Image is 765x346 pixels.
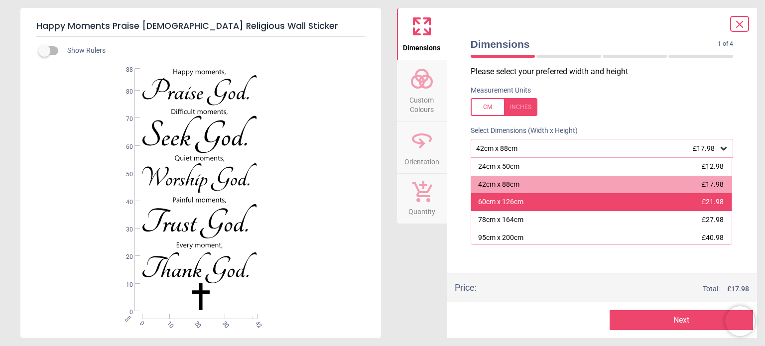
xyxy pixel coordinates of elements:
[478,215,523,225] div: 78cm x 164cm
[137,320,144,326] span: 0
[253,320,259,326] span: 42
[702,198,724,206] span: £21.98
[114,198,133,207] span: 40
[475,144,719,153] div: 42cm x 88cm
[165,320,171,326] span: 10
[114,143,133,151] span: 60
[114,253,133,261] span: 20
[455,281,477,294] div: Price :
[702,216,724,224] span: £27.98
[220,320,227,326] span: 30
[408,202,435,217] span: Quantity
[403,38,440,53] span: Dimensions
[124,314,132,323] span: cm
[610,310,753,330] button: Next
[398,91,446,115] span: Custom Colours
[702,162,724,170] span: £12.98
[397,60,447,121] button: Custom Colours
[114,115,133,123] span: 70
[471,37,718,51] span: Dimensions
[114,226,133,234] span: 30
[471,66,742,77] p: Please select your preferred width and height
[397,8,447,60] button: Dimensions
[693,144,715,152] span: £17.98
[478,162,519,172] div: 24cm x 50cm
[463,126,578,136] label: Select Dimensions (Width x Height)
[404,152,439,167] span: Orientation
[478,233,523,243] div: 95cm x 200cm
[725,306,755,336] iframe: Brevo live chat
[114,170,133,179] span: 50
[702,180,724,188] span: £17.98
[492,284,750,294] div: Total:
[36,16,365,37] h5: Happy Moments Praise [DEMOGRAPHIC_DATA] Religious Wall Sticker
[193,320,199,326] span: 20
[397,174,447,224] button: Quantity
[727,284,749,294] span: £
[702,233,724,241] span: £40.98
[731,285,749,293] span: 17.98
[114,66,133,74] span: 88
[114,88,133,96] span: 80
[478,197,523,207] div: 60cm x 126cm
[114,308,133,317] span: 0
[114,281,133,289] span: 10
[718,40,733,48] span: 1 of 4
[397,122,447,174] button: Orientation
[471,86,531,96] label: Measurement Units
[44,45,381,57] div: Show Rulers
[478,180,519,190] div: 42cm x 88cm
